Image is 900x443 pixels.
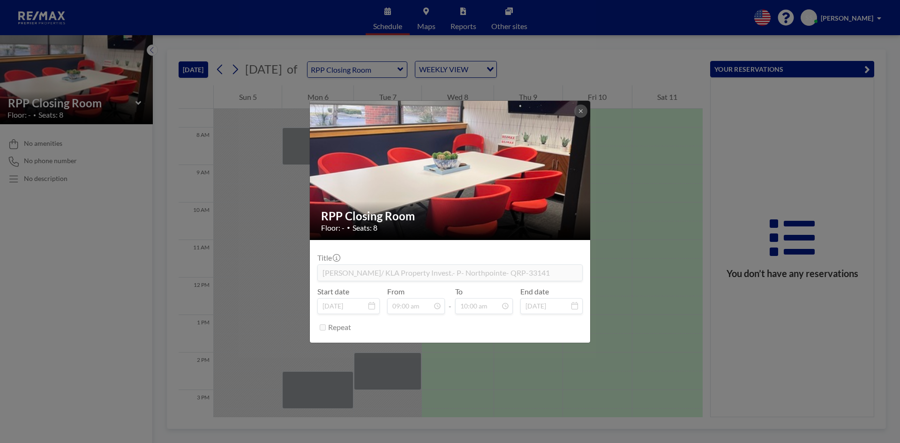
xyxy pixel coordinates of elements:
h2: RPP Closing Room [321,209,580,223]
label: From [387,287,405,296]
label: Title [317,253,339,263]
input: (No title) [318,265,582,281]
span: Seats: 8 [352,223,377,233]
span: - [449,290,451,311]
label: Start date [317,287,349,296]
label: End date [520,287,549,296]
span: • [347,224,350,231]
span: Floor: - [321,223,345,233]
label: To [455,287,463,296]
label: Repeat [328,323,351,332]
